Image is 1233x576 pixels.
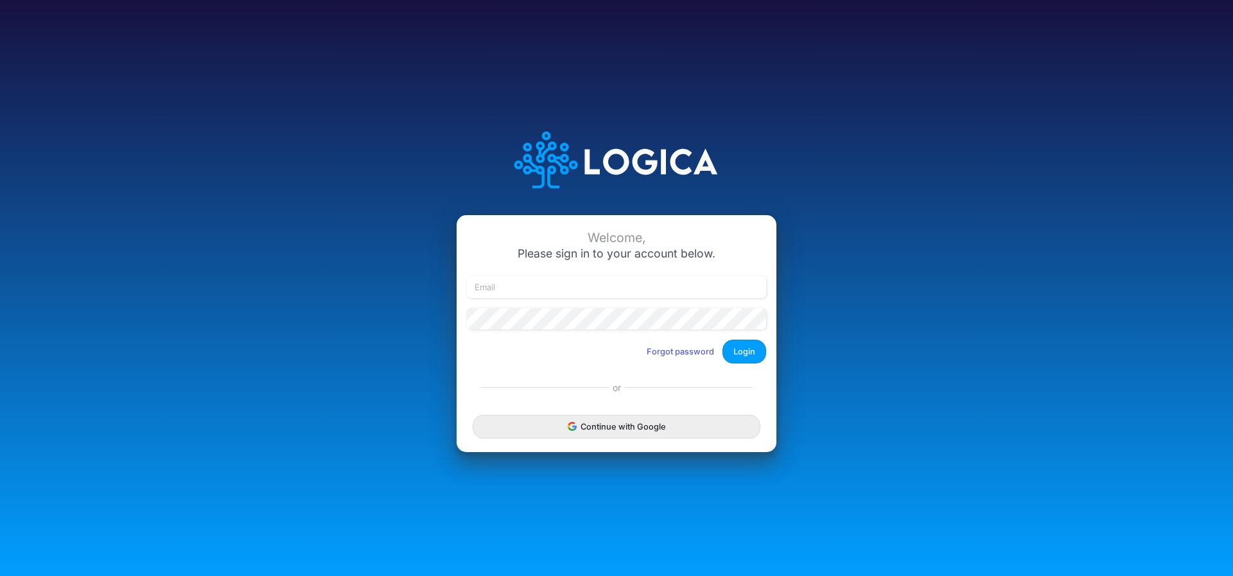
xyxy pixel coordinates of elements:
[467,276,766,298] input: Email
[473,415,760,439] button: Continue with Google
[518,247,715,260] span: Please sign in to your account below.
[722,340,766,363] button: Login
[638,341,722,362] button: Forgot password
[467,231,766,245] div: Welcome,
